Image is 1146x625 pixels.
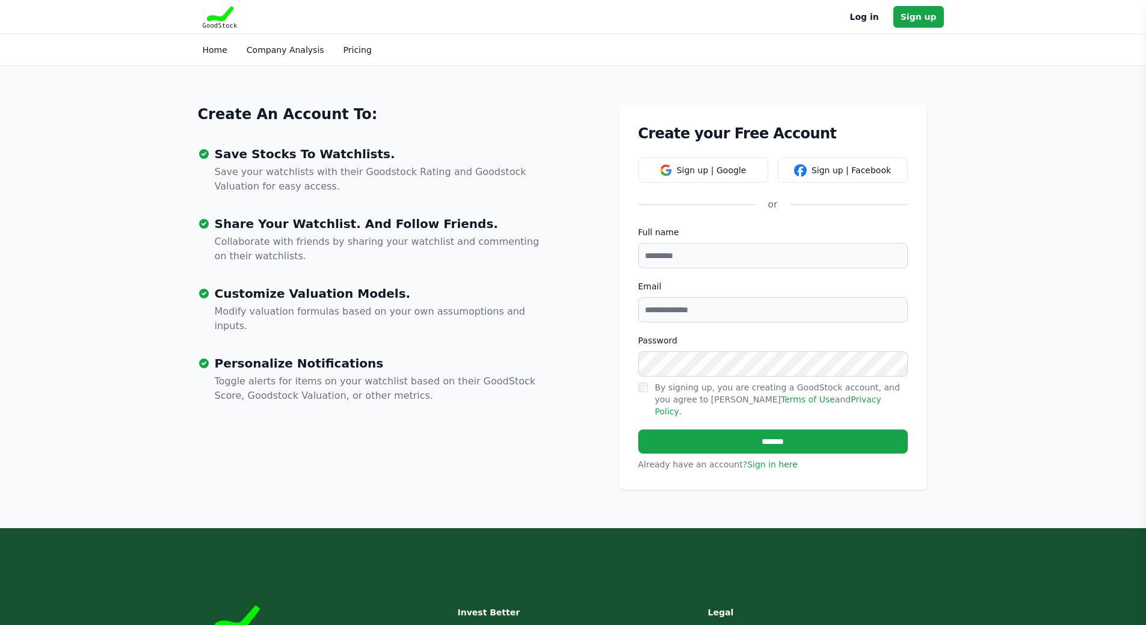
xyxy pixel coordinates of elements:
[215,304,549,333] p: Modify valuation formulas based on your own assumoptions and inputs.
[708,605,814,620] h3: Legal
[638,124,908,143] h1: Create your Free Account
[215,165,549,194] p: Save your watchlists with their Goodstock Rating and Goodstock Valuation for easy access.
[203,45,227,55] a: Home
[638,458,908,470] p: Already have an account?
[781,395,835,404] a: Terms of Use
[247,45,324,55] a: Company Analysis
[756,197,789,212] div: or
[747,460,798,469] a: Sign in here
[215,235,549,263] p: Collaborate with friends by sharing your watchlist and commenting on their watchlists.
[198,105,378,124] a: Create An Account To:
[893,6,944,28] a: Sign up
[638,226,908,238] label: Full name
[215,288,549,300] h3: Customize Valuation Models.
[215,148,549,160] h3: Save Stocks To Watchlists.
[343,45,372,55] a: Pricing
[655,383,900,416] label: By signing up, you are creating a GoodStock account, and you agree to [PERSON_NAME] and .
[638,334,908,346] label: Password
[215,374,549,403] p: Toggle alerts for items on your watchlist based on their GoodStock Score, Goodstock Valuation, or...
[778,158,908,183] button: Sign up | Facebook
[638,280,908,292] label: Email
[215,218,549,230] h3: Share Your Watchlist. And Follow Friends.
[638,158,768,183] button: Sign up | Google
[203,6,238,28] img: Goodstock Logo
[850,10,879,24] a: Log in
[458,605,564,620] h3: Invest Better
[215,357,549,369] h3: Personalize Notifications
